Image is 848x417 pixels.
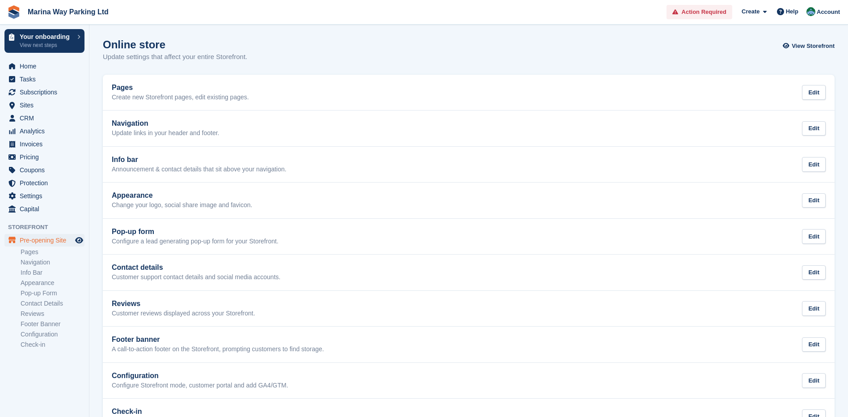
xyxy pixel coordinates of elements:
a: Configuration Configure Storefront mode, customer portal and add GA4/GTM. Edit [103,363,835,399]
p: Create new Storefront pages, edit existing pages. [112,94,249,102]
span: Action Required [682,8,726,17]
a: Action Required [667,5,732,20]
div: Edit [802,301,826,316]
a: Your onboarding View next steps [4,29,84,53]
p: A call-to-action footer on the Storefront, prompting customers to find storage. [112,345,324,353]
a: Preview store [74,235,84,246]
span: Invoices [20,138,73,150]
div: Edit [802,337,826,352]
a: Navigation [21,258,84,267]
a: Contact details Customer support contact details and social media accounts. Edit [103,255,835,290]
div: Edit [802,157,826,172]
h1: Online store [103,38,247,51]
p: Customer support contact details and social media accounts. [112,273,280,281]
a: Info bar Announcement & contact details that sit above your navigation. Edit [103,147,835,183]
a: Appearance [21,279,84,287]
h2: Reviews [112,300,255,308]
a: menu [4,99,84,111]
span: Settings [20,190,73,202]
a: Footer Banner [21,320,84,328]
a: Navigation Update links in your header and footer. Edit [103,111,835,146]
div: Edit [802,121,826,136]
span: Create [742,7,759,16]
span: Help [786,7,798,16]
h2: Pages [112,84,249,92]
div: Edit [802,229,826,244]
a: View Storefront [785,38,835,53]
a: menu [4,151,84,163]
h2: Appearance [112,191,252,200]
a: menu [4,164,84,176]
a: Configuration [21,330,84,339]
a: Info Bar [21,268,84,277]
a: menu [4,112,84,124]
h2: Pop-up form [112,228,278,236]
a: Footer banner A call-to-action footer on the Storefront, prompting customers to find storage. Edit [103,327,835,362]
a: menu [4,73,84,85]
h2: Navigation [112,119,219,128]
a: Marina Way Parking Ltd [24,4,112,19]
span: Sites [20,99,73,111]
a: menu [4,234,84,247]
a: Pages [21,248,84,256]
a: menu [4,60,84,72]
span: Capital [20,203,73,215]
h2: Footer banner [112,336,324,344]
span: Coupons [20,164,73,176]
p: Configure Storefront mode, customer portal and add GA4/GTM. [112,382,288,390]
p: Update settings that affect your entire Storefront. [103,52,247,62]
span: Analytics [20,125,73,137]
a: Pop-up form Configure a lead generating pop-up form for your Storefront. Edit [103,219,835,255]
a: Pages Create new Storefront pages, edit existing pages. Edit [103,75,835,111]
p: View next steps [20,41,73,49]
span: Tasks [20,73,73,85]
p: Your onboarding [20,34,73,40]
span: Pre-opening Site [20,234,73,247]
p: Customer reviews displayed across your Storefront. [112,310,255,318]
p: Announcement & contact details that sit above your navigation. [112,166,287,174]
span: Protection [20,177,73,189]
a: Pop-up Form [21,289,84,298]
div: Edit [802,265,826,280]
h2: Configuration [112,372,288,380]
a: Contact Details [21,299,84,308]
a: Check-in [21,340,84,349]
p: Update links in your header and footer. [112,129,219,137]
a: menu [4,203,84,215]
span: View Storefront [792,42,835,51]
a: menu [4,86,84,98]
div: Edit [802,373,826,388]
img: Paul Lewis [806,7,815,16]
span: Storefront [8,223,89,232]
span: Home [20,60,73,72]
div: Edit [802,85,826,100]
span: Pricing [20,151,73,163]
a: menu [4,125,84,137]
span: Account [817,8,840,17]
a: menu [4,190,84,202]
a: Reviews Customer reviews displayed across your Storefront. Edit [103,291,835,327]
h2: Contact details [112,264,280,272]
p: Configure a lead generating pop-up form for your Storefront. [112,238,278,246]
div: Edit [802,193,826,208]
a: Reviews [21,310,84,318]
p: Change your logo, social share image and favicon. [112,201,252,209]
a: Appearance Change your logo, social share image and favicon. Edit [103,183,835,218]
a: menu [4,177,84,189]
a: menu [4,138,84,150]
span: CRM [20,112,73,124]
h2: Info bar [112,156,287,164]
span: Subscriptions [20,86,73,98]
h2: Check-in [112,408,288,416]
img: stora-icon-8386f47178a22dfd0bd8f6a31ec36ba5ce8667c1dd55bd0f319d3a0aa187defe.svg [7,5,21,19]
